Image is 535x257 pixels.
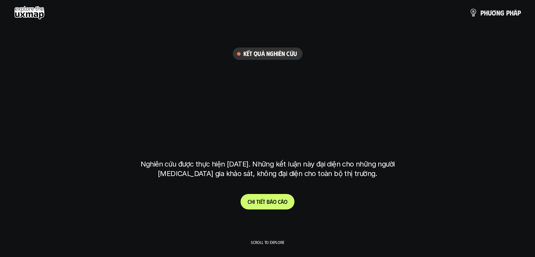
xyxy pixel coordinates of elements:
[273,198,276,205] span: o
[251,240,284,245] p: Scroll to explore
[469,6,521,20] a: phươngpháp
[480,9,484,17] span: p
[506,9,510,17] span: p
[139,67,396,97] h1: phạm vi công việc của
[259,198,260,205] span: i
[243,50,297,58] h6: Kết quả nghiên cứu
[250,198,254,205] span: h
[492,9,496,17] span: ơ
[256,198,259,205] span: t
[136,159,400,178] p: Nghiên cứu được thực hiện [DATE]. Những kết luận này đại diện cho những người [MEDICAL_DATA] gia ...
[517,9,521,17] span: p
[270,198,273,205] span: á
[284,198,287,205] span: o
[500,9,504,17] span: g
[241,194,294,209] a: Chitiếtbáocáo
[514,9,517,17] span: á
[488,9,492,17] span: ư
[260,198,263,205] span: ế
[248,198,250,205] span: C
[281,198,284,205] span: á
[496,9,500,17] span: n
[263,198,265,205] span: t
[142,123,393,152] h1: tại [GEOGRAPHIC_DATA]
[267,198,270,205] span: b
[484,9,488,17] span: h
[278,198,281,205] span: c
[510,9,514,17] span: h
[254,198,255,205] span: i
